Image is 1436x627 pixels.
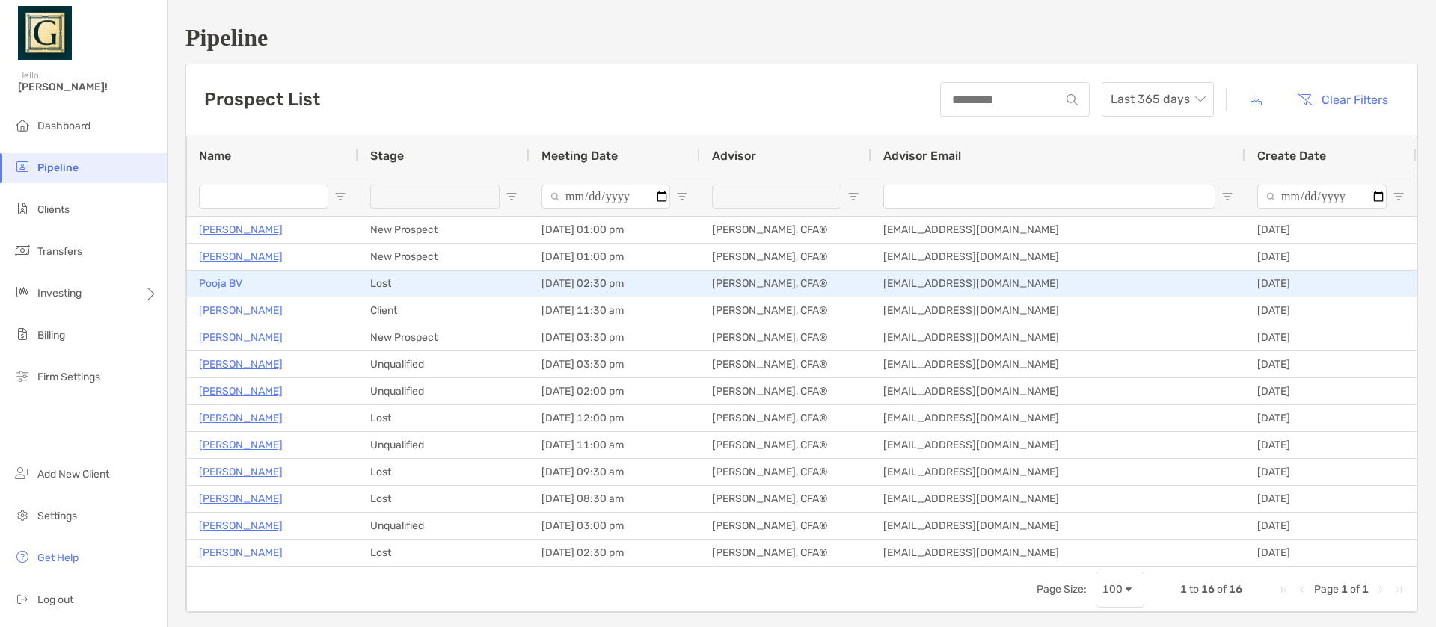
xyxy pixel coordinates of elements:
span: 1 [1180,583,1187,596]
a: [PERSON_NAME] [199,328,283,347]
div: [DATE] 02:30 pm [530,540,700,566]
span: Add New Client [37,468,109,481]
div: [DATE] [1245,217,1417,243]
img: dashboard icon [13,116,31,134]
button: Open Filter Menu [334,191,346,203]
div: [DATE] 01:00 pm [530,244,700,270]
div: Previous Page [1296,584,1308,596]
span: Clients [37,203,70,216]
button: Clear Filters [1286,83,1399,116]
input: Name Filter Input [199,185,328,209]
span: Last 365 days [1111,83,1205,116]
div: Lost [358,271,530,297]
a: [PERSON_NAME] [199,489,283,508]
div: Page Size [1096,572,1144,608]
a: [PERSON_NAME] [199,355,283,374]
img: get-help icon [13,548,31,566]
span: Pipeline [37,161,79,174]
div: [PERSON_NAME], CFA® [700,378,871,404]
div: Page Size: [1037,583,1087,596]
div: [EMAIL_ADDRESS][DOMAIN_NAME] [871,513,1245,539]
span: Advisor Email [883,149,961,163]
div: [PERSON_NAME], CFA® [700,271,871,297]
a: Pooja BV [199,274,242,293]
div: Unqualified [358,513,530,539]
span: Settings [37,510,77,522]
span: 1 [1341,583,1348,596]
span: Create Date [1257,149,1326,163]
span: Transfers [37,245,82,258]
div: [DATE] 09:30 am [530,459,700,485]
span: Stage [370,149,404,163]
img: add_new_client icon [13,464,31,482]
div: [EMAIL_ADDRESS][DOMAIN_NAME] [871,486,1245,512]
img: clients icon [13,200,31,217]
span: Log out [37,593,73,606]
div: [DATE] [1245,271,1417,297]
img: settings icon [13,506,31,524]
div: [DATE] [1245,297,1417,324]
div: [DATE] 03:30 pm [530,351,700,377]
div: [DATE] [1245,540,1417,566]
button: Open Filter Menu [506,191,518,203]
div: New Prospect [358,217,530,243]
span: Billing [37,329,65,342]
a: [PERSON_NAME] [199,543,283,562]
img: pipeline icon [13,158,31,176]
span: of [1350,583,1360,596]
div: [EMAIL_ADDRESS][DOMAIN_NAME] [871,459,1245,485]
span: [PERSON_NAME]! [18,81,158,93]
a: [PERSON_NAME] [199,382,283,401]
img: firm-settings icon [13,367,31,385]
div: [PERSON_NAME], CFA® [700,459,871,485]
span: Investing [37,287,82,300]
div: [DATE] 03:00 pm [530,513,700,539]
span: Name [199,149,231,163]
span: 1 [1362,583,1369,596]
div: 100 [1102,583,1123,596]
button: Open Filter Menu [676,191,688,203]
h3: Prospect List [204,89,320,110]
div: [EMAIL_ADDRESS][DOMAIN_NAME] [871,324,1245,350]
div: [DATE] [1245,513,1417,539]
a: [PERSON_NAME] [199,463,283,481]
div: [DATE] 02:30 pm [530,271,700,297]
div: [PERSON_NAME], CFA® [700,486,871,512]
div: [DATE] [1245,432,1417,458]
span: Dashboard [37,120,90,132]
div: [EMAIL_ADDRESS][DOMAIN_NAME] [871,378,1245,404]
img: transfers icon [13,241,31,259]
div: Lost [358,486,530,512]
div: New Prospect [358,324,530,350]
div: [EMAIL_ADDRESS][DOMAIN_NAME] [871,540,1245,566]
div: [PERSON_NAME], CFA® [700,405,871,431]
input: Create Date Filter Input [1257,185,1387,209]
div: [EMAIL_ADDRESS][DOMAIN_NAME] [871,271,1245,297]
div: Last Page [1393,584,1405,596]
div: Lost [358,540,530,566]
input: Advisor Email Filter Input [883,185,1215,209]
a: [PERSON_NAME] [199,220,283,239]
div: [DATE] [1245,244,1417,270]
div: Unqualified [358,351,530,377]
img: investing icon [13,283,31,301]
div: [DATE] [1245,459,1417,485]
input: Meeting Date Filter Input [541,185,670,209]
div: [EMAIL_ADDRESS][DOMAIN_NAME] [871,405,1245,431]
span: Advisor [712,149,756,163]
a: [PERSON_NAME] [199,436,283,454]
a: [PERSON_NAME] [199,516,283,535]
div: [DATE] 02:00 pm [530,378,700,404]
span: Meeting Date [541,149,618,163]
div: [EMAIL_ADDRESS][DOMAIN_NAME] [871,432,1245,458]
span: of [1217,583,1227,596]
div: [PERSON_NAME], CFA® [700,217,871,243]
img: logout icon [13,590,31,608]
div: [EMAIL_ADDRESS][DOMAIN_NAME] [871,297,1245,324]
